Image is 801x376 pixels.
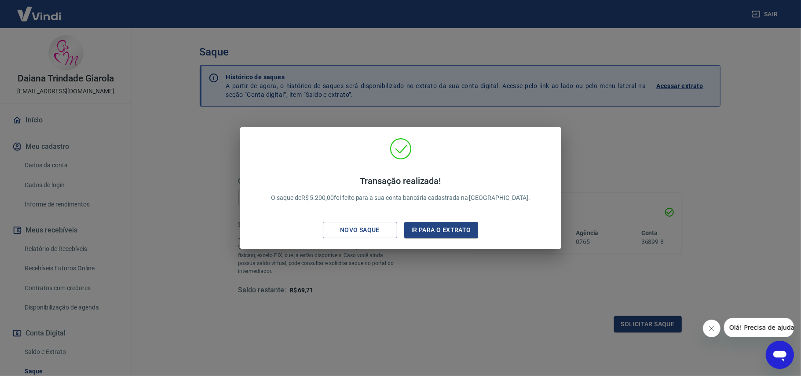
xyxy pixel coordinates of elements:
[5,6,74,13] span: Olá! Precisa de ajuda?
[703,320,721,337] iframe: Fechar mensagem
[271,176,530,203] p: O saque de R$ 5.200,00 foi feito para a sua conta bancária cadastrada na [GEOGRAPHIC_DATA].
[404,222,479,238] button: Ir para o extrato
[323,222,397,238] button: Novo saque
[271,176,530,186] h4: Transação realizada!
[766,341,794,369] iframe: Botão para abrir a janela de mensagens
[329,225,390,236] div: Novo saque
[724,318,794,337] iframe: Mensagem da empresa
